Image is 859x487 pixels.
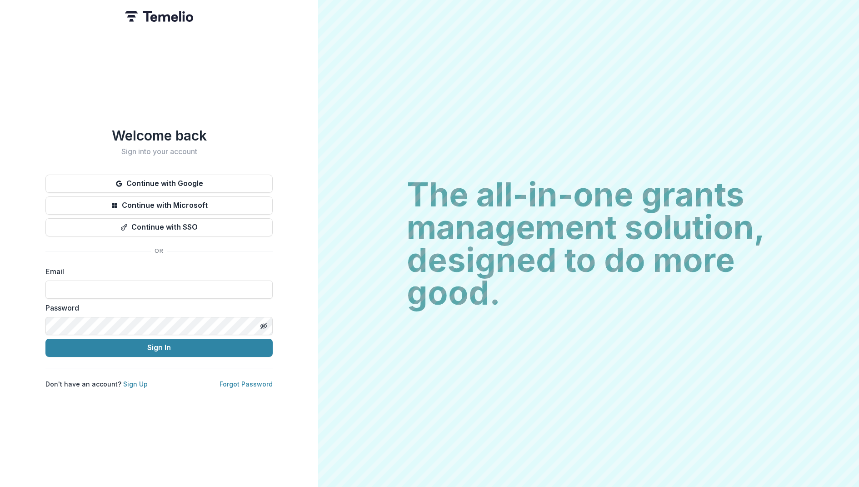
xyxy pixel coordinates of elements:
[220,380,273,388] a: Forgot Password
[45,379,148,389] p: Don't have an account?
[45,266,267,277] label: Email
[45,302,267,313] label: Password
[45,218,273,236] button: Continue with SSO
[123,380,148,388] a: Sign Up
[256,319,271,333] button: Toggle password visibility
[45,127,273,144] h1: Welcome back
[45,175,273,193] button: Continue with Google
[45,147,273,156] h2: Sign into your account
[125,11,193,22] img: Temelio
[45,196,273,215] button: Continue with Microsoft
[45,339,273,357] button: Sign In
